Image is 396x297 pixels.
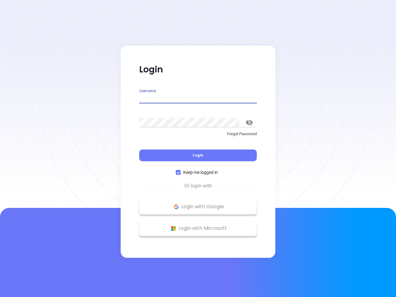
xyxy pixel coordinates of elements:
[142,224,254,233] p: Login with Microsoft
[193,153,203,158] span: Login
[242,115,257,130] button: toggle password visibility
[139,131,257,142] a: Forgot Password
[139,199,257,214] button: Google Logo Login with Google
[139,64,257,75] p: Login
[170,225,177,232] img: Microsoft Logo
[139,149,257,161] button: Login
[142,202,254,211] p: Login with Google
[139,131,257,137] p: Forgot Password
[139,221,257,236] button: Microsoft Logo Login with Microsoft
[172,203,180,211] img: Google Logo
[181,169,220,176] span: Keep me logged in
[181,182,215,190] span: Or login with
[139,89,156,93] label: Username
